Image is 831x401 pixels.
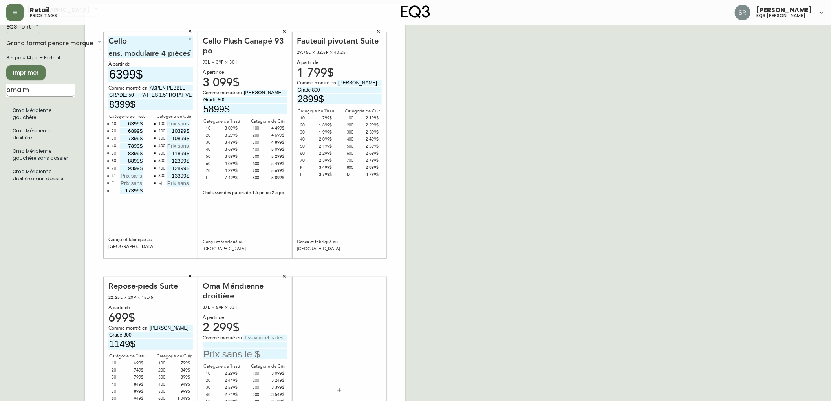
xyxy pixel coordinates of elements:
[120,143,143,149] input: Prix sans le $
[112,180,114,187] div: F
[316,115,332,122] div: 1 799$
[297,70,382,77] div: 1 799$
[268,139,284,146] div: 4 899$
[120,120,143,127] input: Prix sans le $
[222,146,238,153] div: 3 699$
[206,384,222,391] div: 30
[206,370,222,377] div: 10
[297,36,382,46] div: Fauteuil pivotant Suite
[362,129,379,136] div: 2 399$
[112,381,128,388] div: 40
[757,13,806,18] h5: eq3 [PERSON_NAME]
[249,363,287,370] div: Catégorie de Cuir
[167,165,190,172] input: Prix sans le $
[120,135,143,142] input: Prix sans le $
[167,180,190,187] input: Prix sans le $
[253,370,269,377] div: 100
[203,314,287,321] div: À partir de
[222,125,238,132] div: 3 099$
[167,128,190,134] input: Prix sans le $
[120,180,143,187] input: Prix sans le $
[300,136,316,143] div: 40
[108,236,193,251] div: Conçu et fabriqué au [GEOGRAPHIC_DATA]
[128,381,144,388] div: 849$
[167,172,190,179] input: Prix sans le $
[112,172,116,180] div: 41
[222,160,238,167] div: 4 099$
[158,172,165,180] div: 800
[30,13,57,18] h5: price tags
[112,360,128,367] div: 10
[155,113,193,120] div: Catégorie de Cuir
[222,174,238,181] div: 7 499$
[128,367,144,374] div: 749$
[268,370,284,377] div: 3 099$
[222,132,238,139] div: 3 299$
[203,36,287,56] div: Cello Plush Canapé 93 po
[128,360,144,367] div: 699$
[203,90,243,97] span: Comme montré en
[316,150,332,157] div: 2 299$
[300,122,316,129] div: 20
[112,135,116,143] div: 30
[158,157,165,165] div: 600
[158,180,162,187] div: M
[6,21,40,34] div: EQ3 font
[316,143,332,150] div: 2 199$
[206,132,222,139] div: 20
[297,238,382,253] div: Conçu et fabriqué au [GEOGRAPHIC_DATA]
[128,374,144,381] div: 799$
[300,129,316,136] div: 30
[158,120,165,128] div: 100
[253,377,269,384] div: 200
[243,335,287,341] input: Tissu/cuir et pattes
[253,174,269,181] div: 800
[347,136,363,143] div: 400
[108,46,193,58] div: ens. modulaire 4 pièces
[347,115,363,122] div: 100
[344,108,382,115] div: Catégorie de Cuir
[149,325,193,331] input: Tissu/cuir et pattes
[253,146,269,153] div: 400
[6,37,103,50] div: Grand format pendre marque
[108,315,193,322] div: 699$
[112,165,116,172] div: 70
[206,153,222,160] div: 50
[112,143,116,150] div: 40
[108,113,146,120] div: Catégorie de Tissu
[253,125,269,132] div: 100
[108,294,193,301] div: 22.25L × 20P × 15.75H
[108,325,149,332] span: Comme montré en
[203,238,287,253] div: Conçu et fabriqué au [GEOGRAPHIC_DATA]
[112,150,116,157] div: 50
[120,165,143,172] input: Prix sans le $
[203,59,287,66] div: 93L × 39P × 30H
[149,85,193,91] input: Tissu/cuir et pattes
[174,374,190,381] div: 899$
[253,132,269,139] div: 200
[316,136,332,143] div: 2 099$
[253,139,269,146] div: 300
[112,367,128,374] div: 20
[158,360,174,367] div: 100
[174,360,190,367] div: 799$
[253,391,269,398] div: 400
[347,157,363,164] div: 700
[316,164,332,171] div: 3 499$
[108,339,193,350] input: Prix sans le $
[362,171,379,178] div: 3 799$
[297,59,382,66] div: À partir de
[167,143,190,149] input: Prix sans le $
[316,129,332,136] div: 1 999$
[108,61,193,67] div: À partir de
[203,281,287,301] div: Oma Méridienne droitière
[158,128,165,135] div: 200
[6,145,75,165] li: Grand format pendre marque
[108,304,193,311] div: À partir de
[249,118,287,125] div: Catégorie de Cuir
[268,174,284,181] div: 5 899$
[316,157,332,164] div: 2 399$
[167,150,190,157] input: Prix sans le $
[206,125,222,132] div: 10
[6,84,75,97] input: Recherche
